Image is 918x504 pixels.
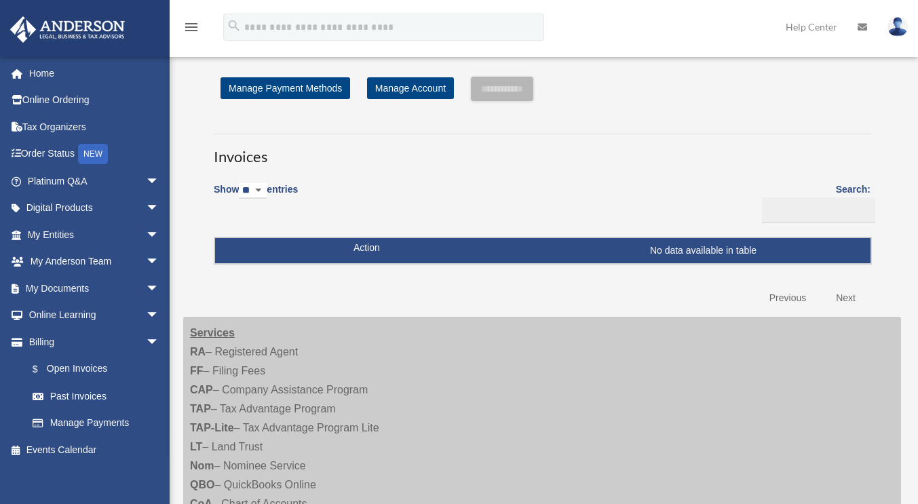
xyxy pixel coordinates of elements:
[9,436,180,463] a: Events Calendar
[146,195,173,222] span: arrow_drop_down
[9,248,180,275] a: My Anderson Teamarrow_drop_down
[367,77,454,99] a: Manage Account
[190,346,206,357] strong: RA
[190,365,204,376] strong: FF
[9,328,173,355] a: Billingarrow_drop_down
[40,361,47,378] span: $
[6,16,129,43] img: Anderson Advisors Platinum Portal
[19,355,166,383] a: $Open Invoices
[146,248,173,276] span: arrow_drop_down
[9,195,180,222] a: Digital Productsarrow_drop_down
[9,113,180,140] a: Tax Organizers
[887,17,908,37] img: User Pic
[146,221,173,249] span: arrow_drop_down
[190,403,211,414] strong: TAP
[183,19,199,35] i: menu
[19,410,173,437] a: Manage Payments
[146,302,173,330] span: arrow_drop_down
[9,275,180,302] a: My Documentsarrow_drop_down
[19,383,173,410] a: Past Invoices
[9,221,180,248] a: My Entitiesarrow_drop_down
[78,144,108,164] div: NEW
[190,384,213,395] strong: CAP
[221,77,350,99] a: Manage Payment Methods
[9,140,180,168] a: Order StatusNEW
[759,284,816,312] a: Previous
[214,134,871,168] h3: Invoices
[183,24,199,35] a: menu
[146,275,173,303] span: arrow_drop_down
[190,327,235,338] strong: Services
[190,422,234,433] strong: TAP-Lite
[190,460,214,471] strong: Nom
[214,181,298,212] label: Show entries
[826,284,866,312] a: Next
[9,302,180,329] a: Online Learningarrow_drop_down
[227,18,242,33] i: search
[9,87,180,114] a: Online Ordering
[190,479,214,490] strong: QBO
[9,168,180,195] a: Platinum Q&Aarrow_drop_down
[146,168,173,195] span: arrow_drop_down
[9,60,180,87] a: Home
[190,441,202,452] strong: LT
[239,183,267,199] select: Showentries
[762,197,875,223] input: Search:
[146,328,173,356] span: arrow_drop_down
[215,238,871,264] td: No data available in table
[757,181,871,223] label: Search:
